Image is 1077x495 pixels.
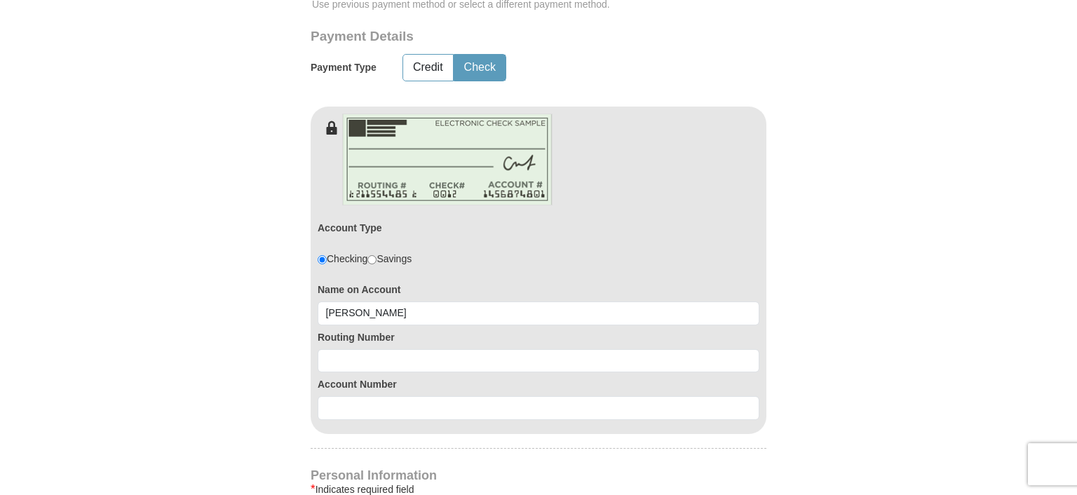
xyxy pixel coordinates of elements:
[403,55,453,81] button: Credit
[318,377,759,391] label: Account Number
[311,29,668,45] h3: Payment Details
[311,62,377,74] h5: Payment Type
[318,283,759,297] label: Name on Account
[342,114,553,205] img: check-en.png
[311,470,766,481] h4: Personal Information
[318,221,382,235] label: Account Type
[454,55,506,81] button: Check
[318,330,759,344] label: Routing Number
[318,252,412,266] div: Checking Savings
